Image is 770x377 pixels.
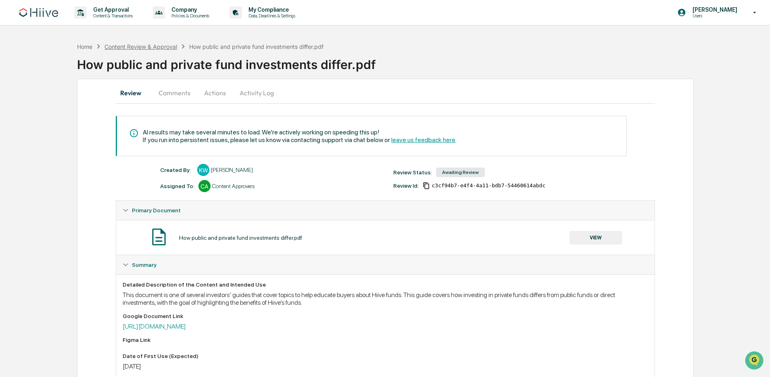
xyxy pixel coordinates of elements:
[123,353,648,359] div: Date of First Use (Expected)
[570,231,622,245] button: VIEW
[132,207,181,214] span: Primary Document
[143,136,457,144] div: If you run into persistent issues, please let us know via contacting support via chat below or .
[77,43,92,50] div: Home
[149,227,169,247] img: Document Icon
[123,313,648,319] div: Google Document Link
[67,102,100,110] span: Attestations
[686,6,741,13] p: [PERSON_NAME]
[197,164,209,176] div: KW
[233,83,280,103] button: Activity Log
[116,83,152,103] button: Review
[5,98,55,113] a: 🖐️Preclearance
[160,167,193,173] div: Created By: ‎ ‎
[211,167,253,173] div: [PERSON_NAME]
[137,64,147,74] button: Start new chat
[8,118,15,124] div: 🔎
[87,13,137,19] p: Content & Transactions
[432,182,545,189] span: c3cf94b7-e4f4-4a11-bdb7-54460614abdc
[165,13,213,19] p: Policies & Documents
[116,83,655,103] div: secondary tabs example
[165,6,213,13] p: Company
[179,235,302,241] div: How public and private fund investments differ.pdf
[242,13,299,19] p: Data, Deadlines & Settings
[19,8,58,17] img: logo
[132,262,157,268] span: Summary
[198,180,211,192] div: CA
[189,43,323,50] div: How public and private fund investments differ.pdf
[8,17,147,30] p: How can we help?
[87,6,137,13] p: Get Approval
[123,337,648,343] div: Figma Link
[80,137,98,143] span: Pylon
[77,51,770,72] div: How public and private fund investments differ.pdf
[16,102,52,110] span: Preclearance
[123,291,648,306] div: This document is one of several investors’ guides that cover topics to help educate buyers about ...
[123,281,648,288] div: Detailed Description of the Content and Intended Use
[143,128,457,136] div: AI results may take several minutes to load. We're actively working on speeding this up!
[123,323,186,330] a: [URL][DOMAIN_NAME]
[391,136,455,144] span: leave us feedback here
[16,117,51,125] span: Data Lookup
[5,114,54,128] a: 🔎Data Lookup
[152,83,197,103] button: Comments
[116,255,654,274] div: Summary
[242,6,299,13] p: My Compliance
[212,183,255,189] div: Content Approvers
[160,183,194,189] div: Assigned To:
[57,136,98,143] a: Powered byPylon
[104,43,177,50] div: Content Review & Approval
[197,83,233,103] button: Actions
[116,220,654,255] div: Primary Document
[55,98,103,113] a: 🗄️Attestations
[58,103,65,109] div: 🗄️
[393,169,432,176] div: Review Status:
[21,37,133,45] input: Clear
[27,62,132,70] div: Start new chat
[744,350,766,372] iframe: Open customer support
[123,362,648,370] div: [DATE]
[8,103,15,109] div: 🖐️
[116,201,654,220] div: Primary Document
[393,182,419,189] div: Review Id:
[423,182,430,189] span: Copy Id
[27,70,102,76] div: We're available if you need us!
[436,168,485,177] div: Awaiting Review
[8,62,23,76] img: 1746055101610-c473b297-6a78-478c-a979-82029cc54cd1
[686,13,741,19] p: Users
